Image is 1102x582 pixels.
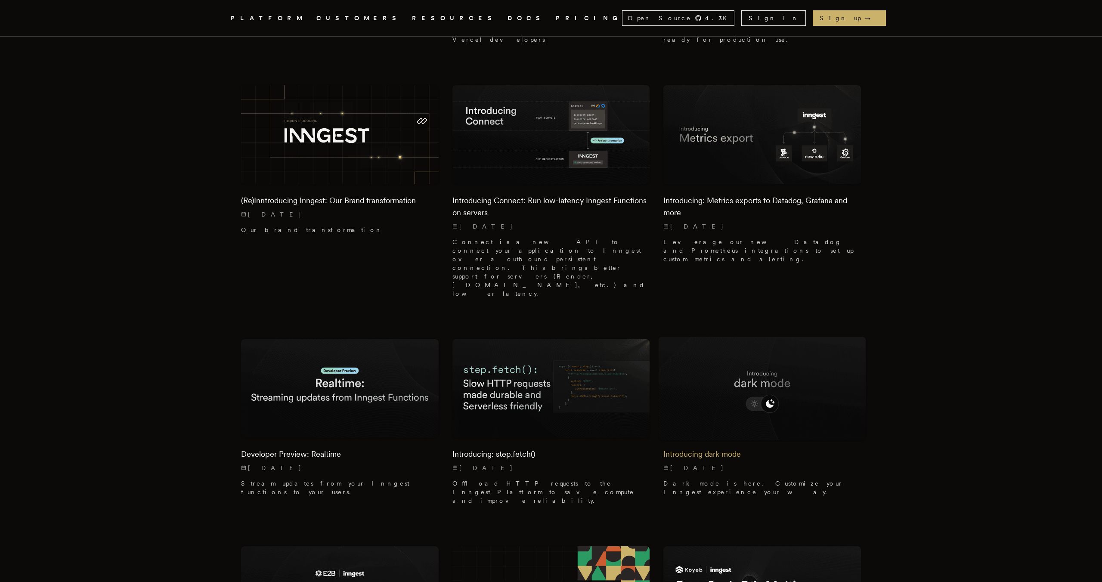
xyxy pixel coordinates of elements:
[452,85,650,184] img: Featured image for Introducing Connect: Run low-latency Inngest Functions on servers blog post
[241,339,439,438] img: Featured image for Developer Preview: Realtime blog post
[316,13,402,24] a: CUSTOMERS
[452,195,650,219] h2: Introducing Connect: Run low-latency Inngest Functions on servers
[231,13,306,24] button: PLATFORM
[663,464,861,472] p: [DATE]
[628,14,691,22] span: Open Source
[663,339,861,503] a: Featured image for Introducing dark mode blog postIntroducing dark mode[DATE] Dark mode is here. ...
[241,85,439,184] img: Featured image for (Re)Inntroducing Inngest: Our Brand transformation blog post
[663,85,861,270] a: Featured image for Introducing: Metrics exports to Datadog, Grafana and more blog postIntroducing...
[241,339,439,503] a: Featured image for Developer Preview: Realtime blog postDeveloper Preview: Realtime[DATE] Stream ...
[813,10,886,26] a: Sign up
[241,210,439,219] p: [DATE]
[452,238,650,298] p: Connect is a new API to connect your application to Inngest over a outbound persistent connection...
[663,448,861,460] h2: Introducing dark mode
[741,10,806,26] a: Sign In
[412,13,497,24] button: RESOURCES
[508,13,545,24] a: DOCS
[452,222,650,231] p: [DATE]
[663,238,861,263] p: Leverage our new Datadog and Prometheus integrations to set up custom metrics and alerting.
[663,222,861,231] p: [DATE]
[241,448,439,460] h2: Developer Preview: Realtime
[864,14,879,22] span: →
[452,85,650,304] a: Featured image for Introducing Connect: Run low-latency Inngest Functions on servers blog postInt...
[241,195,439,207] h2: (Re)Inntroducing Inngest: Our Brand transformation
[452,339,650,438] img: Featured image for Introducing: step.fetch() blog post
[452,464,650,472] p: [DATE]
[663,479,861,496] p: Dark mode is here. Customize your Inngest experience your way.
[705,14,732,22] span: 4.3 K
[659,337,866,440] img: Featured image for Introducing dark mode blog post
[452,479,650,505] p: Offload HTTP requests to the Inngest Platform to save compute and improve reliability.
[452,339,650,512] a: Featured image for Introducing: step.fetch() blog postIntroducing: step.fetch()[DATE] Offload HTT...
[241,226,439,234] p: Our brand transformation
[663,195,861,219] h2: Introducing: Metrics exports to Datadog, Grafana and more
[663,85,861,184] img: Featured image for Introducing: Metrics exports to Datadog, Grafana and more blog post
[452,448,650,460] h2: Introducing: step.fetch()
[241,464,439,472] p: [DATE]
[556,13,622,24] a: PRICING
[241,479,439,496] p: Stream updates from your Inngest functions to your users.
[241,85,439,241] a: Featured image for (Re)Inntroducing Inngest: Our Brand transformation blog post(Re)Inntroducing I...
